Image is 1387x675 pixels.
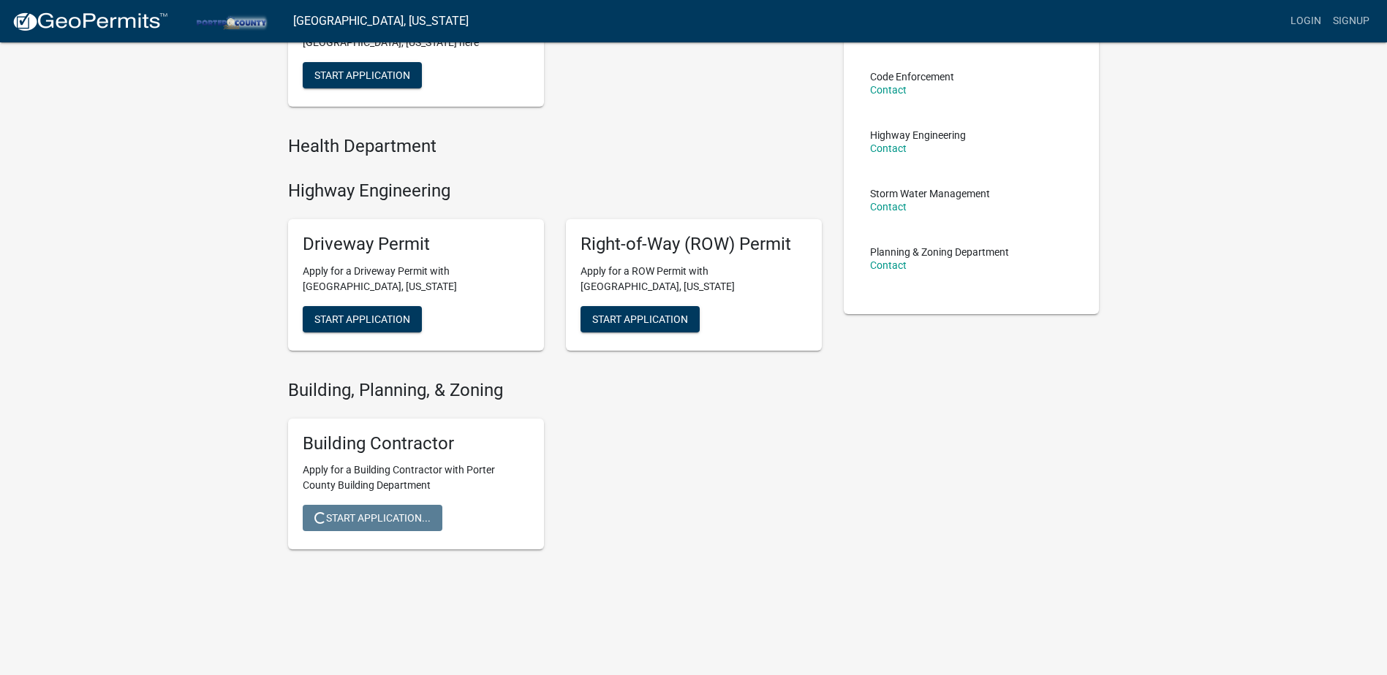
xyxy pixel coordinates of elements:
[288,180,822,202] h4: Highway Engineering
[1327,7,1375,35] a: Signup
[303,234,529,255] h5: Driveway Permit
[303,433,529,454] h5: Building Contractor
[303,62,422,88] button: Start Application
[293,9,469,34] a: [GEOGRAPHIC_DATA], [US_STATE]
[180,11,281,31] img: Porter County, Indiana
[314,69,410,81] span: Start Application
[288,136,822,157] h4: Health Department
[870,142,907,154] a: Contact
[870,188,990,199] p: Storm Water Management
[314,313,410,324] span: Start Application
[288,380,822,401] h4: Building, Planning, & Zoning
[870,84,907,96] a: Contact
[303,306,422,332] button: Start Application
[870,72,954,82] p: Code Enforcement
[870,247,1009,257] p: Planning & Zoning Department
[592,313,688,324] span: Start Application
[581,306,700,332] button: Start Application
[314,512,431,524] span: Start Application...
[581,264,807,294] p: Apply for a ROW Permit with [GEOGRAPHIC_DATA], [US_STATE]
[1285,7,1327,35] a: Login
[303,264,529,294] p: Apply for a Driveway Permit with [GEOGRAPHIC_DATA], [US_STATE]
[870,201,907,213] a: Contact
[581,234,807,255] h5: Right-of-Way (ROW) Permit
[870,130,966,140] p: Highway Engineering
[870,259,907,271] a: Contact
[303,505,442,531] button: Start Application...
[303,462,529,493] p: Apply for a Building Contractor with Porter County Building Department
